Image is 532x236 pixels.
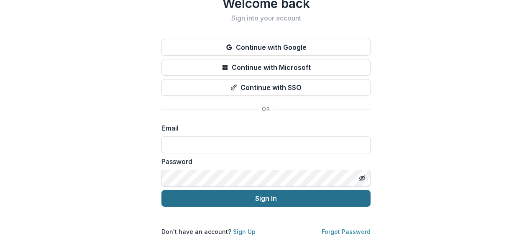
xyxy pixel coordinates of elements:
[161,156,366,167] label: Password
[161,227,256,236] p: Don't have an account?
[161,39,371,56] button: Continue with Google
[161,14,371,22] h2: Sign into your account
[161,190,371,207] button: Sign In
[161,59,371,76] button: Continue with Microsoft
[161,79,371,96] button: Continue with SSO
[161,123,366,133] label: Email
[322,228,371,235] a: Forgot Password
[356,172,369,185] button: Toggle password visibility
[233,228,256,235] a: Sign Up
